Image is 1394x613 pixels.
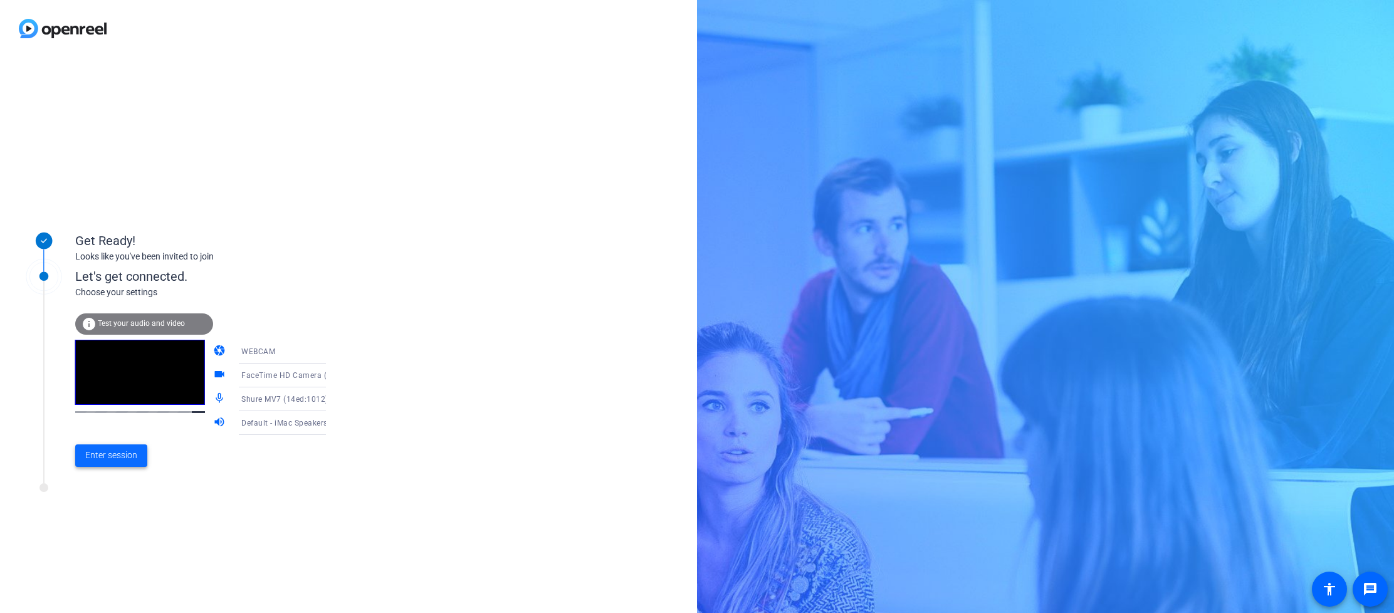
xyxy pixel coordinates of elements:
button: Enter session [75,444,147,467]
div: Choose your settings [75,286,352,299]
span: Shure MV7 (14ed:1012) [241,395,328,404]
mat-icon: accessibility [1322,582,1337,597]
span: FaceTime HD Camera (1C1C:B782) [241,370,370,380]
div: Get Ready! [75,231,326,250]
mat-icon: info [81,317,97,332]
mat-icon: videocam [213,368,228,383]
span: WEBCAM [241,347,275,356]
span: Test your audio and video [98,319,185,328]
div: Let's get connected. [75,267,352,286]
mat-icon: message [1363,582,1378,597]
mat-icon: mic_none [213,392,228,407]
div: Looks like you've been invited to join [75,250,326,263]
mat-icon: volume_up [213,416,228,431]
span: Default - iMac Speakers (Built-in) [241,417,361,427]
mat-icon: camera [213,344,228,359]
span: Enter session [85,449,137,462]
